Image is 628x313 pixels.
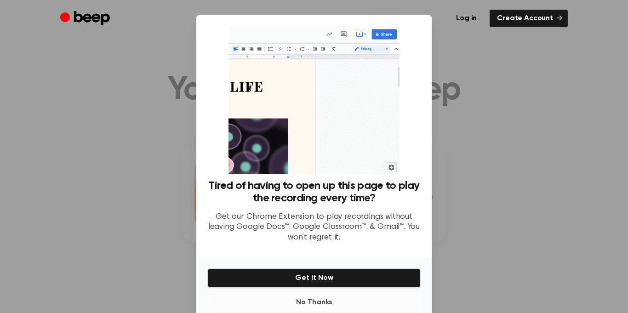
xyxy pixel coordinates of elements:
[207,268,421,288] button: Get It Now
[490,10,568,27] a: Create Account
[449,10,484,27] a: Log in
[60,10,112,28] a: Beep
[228,26,399,174] img: Beep extension in action
[207,293,421,312] button: No Thanks
[207,180,421,205] h3: Tired of having to open up this page to play the recording every time?
[207,212,421,243] p: Get our Chrome Extension to play recordings without leaving Google Docs™, Google Classroom™, & Gm...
